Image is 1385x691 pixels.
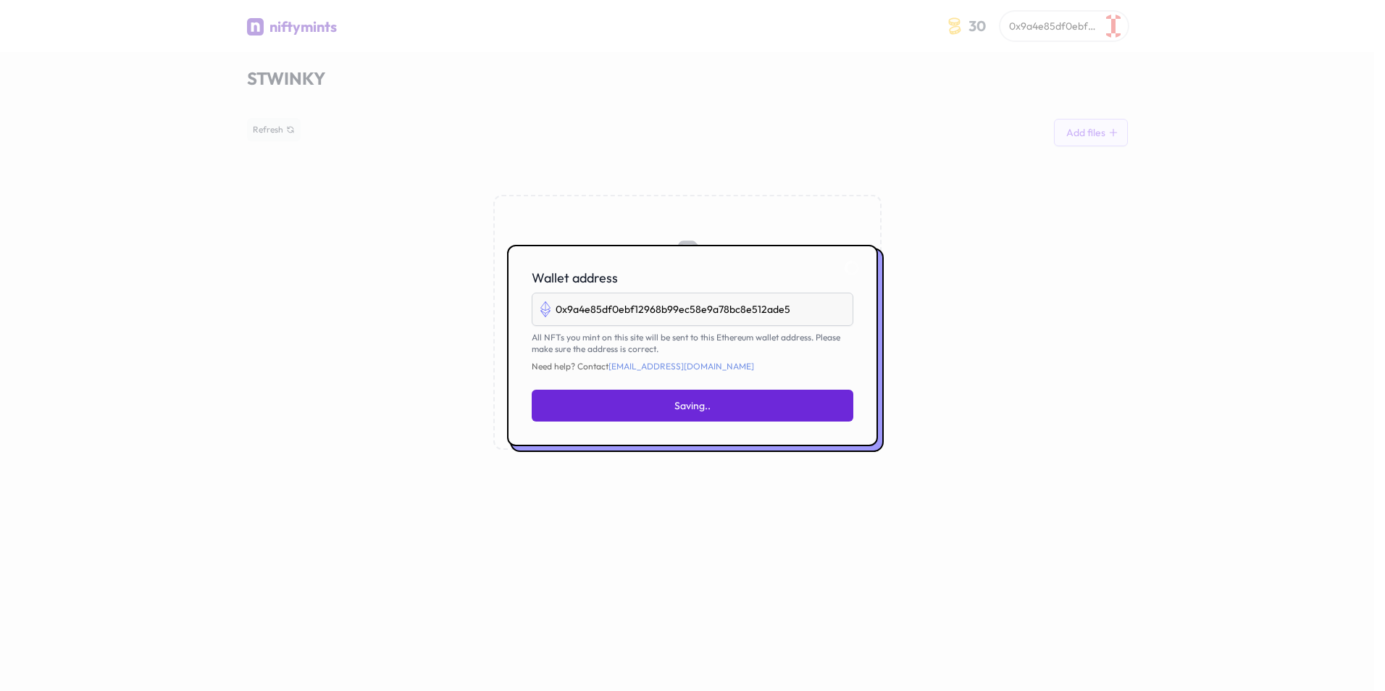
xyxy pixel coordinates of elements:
[532,361,853,372] span: Need help? Contact
[532,390,853,422] button: Saving..
[674,398,711,413] span: Saving..
[532,293,853,326] input: 0x000000000000000000000000000000000
[532,332,853,355] p: All NFTs you mint on this site will be sent to this Ethereum wallet address. Please make sure the...
[608,361,754,372] a: [EMAIL_ADDRESS][DOMAIN_NAME]
[532,269,618,286] span: Wallet address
